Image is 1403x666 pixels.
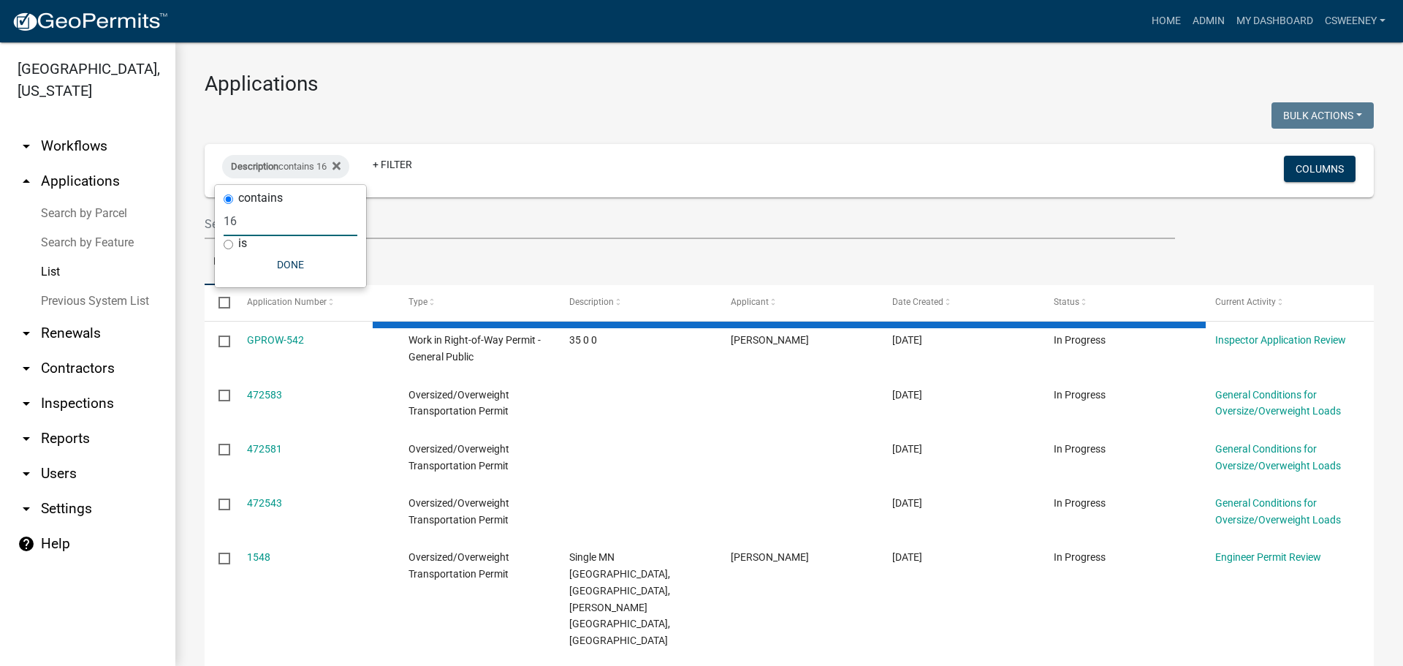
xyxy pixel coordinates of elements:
button: Done [224,251,357,278]
span: Cole Schellhammer [731,334,809,346]
span: 09/02/2025 [892,443,922,455]
span: In Progress [1054,334,1106,346]
a: Data [205,239,246,286]
h3: Applications [205,72,1374,97]
datatable-header-cell: Current Activity [1201,285,1363,320]
a: 472583 [247,389,282,401]
datatable-header-cell: Status [1040,285,1201,320]
i: arrow_drop_down [18,360,35,377]
label: contains [238,192,283,204]
span: Work in Right-of-Way Permit - General Public [408,334,541,363]
a: General Conditions for Oversize/Overweight Loads [1215,443,1341,472]
span: Status [1054,297,1079,307]
span: Applicant [731,297,769,307]
a: csweeney [1319,7,1391,35]
a: Inspector Application Review [1215,334,1346,346]
span: Type [408,297,427,307]
datatable-header-cell: Date Created [878,285,1040,320]
span: 09/02/2025 [892,389,922,401]
datatable-header-cell: Select [205,285,232,320]
i: arrow_drop_down [18,500,35,518]
i: arrow_drop_up [18,173,35,190]
span: Description [569,297,614,307]
datatable-header-cell: Applicant [717,285,878,320]
span: 09/03/2025 [892,334,922,346]
i: arrow_drop_down [18,465,35,483]
i: arrow_drop_down [18,137,35,155]
div: contains 16 [222,155,349,178]
span: In Progress [1054,389,1106,401]
input: Search for applications [205,209,1175,239]
a: Engineer Permit Review [1215,551,1321,563]
span: Oversized/Overweight Transportation Permit [408,551,509,580]
span: Application Number [247,297,327,307]
i: arrow_drop_down [18,430,35,447]
span: Oversized/Overweight Transportation Permit [408,443,509,472]
i: arrow_drop_down [18,395,35,412]
a: Home [1146,7,1187,35]
a: GPROW-542 [247,334,304,346]
span: 35 0 0 [569,334,597,346]
datatable-header-cell: Description [555,285,717,320]
span: Description [231,161,278,172]
datatable-header-cell: Type [394,285,555,320]
a: Admin [1187,7,1231,35]
i: help [18,535,35,553]
a: 472581 [247,443,282,455]
button: Columns [1284,156,1356,182]
span: 09/02/2025 [892,551,922,563]
a: General Conditions for Oversize/Overweight Loads [1215,497,1341,526]
datatable-header-cell: Application Number [232,285,394,320]
i: arrow_drop_down [18,325,35,342]
a: 1548 [247,551,270,563]
button: Bulk Actions [1271,102,1374,129]
a: 472543 [247,497,282,509]
span: Oversized/Overweight Transportation Permit [408,497,509,526]
span: 09/02/2025 [892,497,922,509]
span: In Progress [1054,551,1106,563]
a: My Dashboard [1231,7,1319,35]
span: Single MN 21, CANBY WAY, 180TH ST W, ROBERDS LAKE BLVD, CANBY WAY [569,551,670,646]
span: Date Created [892,297,943,307]
span: Oversized/Overweight Transportation Permit [408,389,509,417]
a: General Conditions for Oversize/Overweight Loads [1215,389,1341,417]
a: + Filter [361,151,424,178]
span: In Progress [1054,497,1106,509]
span: TOM AMBORN [731,551,809,563]
label: is [238,238,247,249]
span: In Progress [1054,443,1106,455]
span: Current Activity [1215,297,1276,307]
